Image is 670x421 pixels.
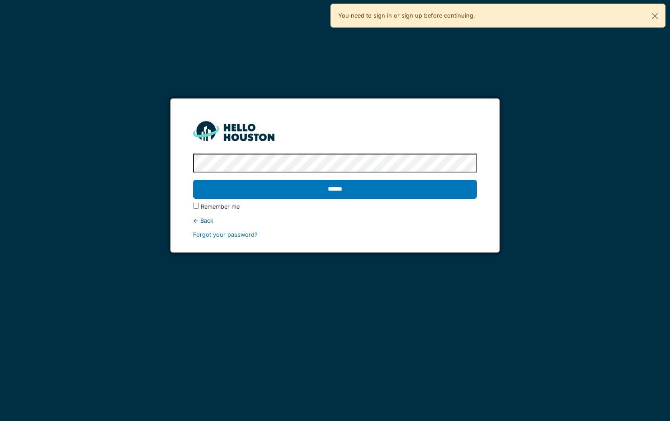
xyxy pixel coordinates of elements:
[193,231,258,238] a: Forgot your password?
[330,4,665,28] div: You need to sign in or sign up before continuing.
[193,121,274,140] img: HH_line-BYnF2_Hg.png
[193,216,477,225] div: ← Back
[645,4,665,28] button: Close
[201,202,240,211] label: Remember me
